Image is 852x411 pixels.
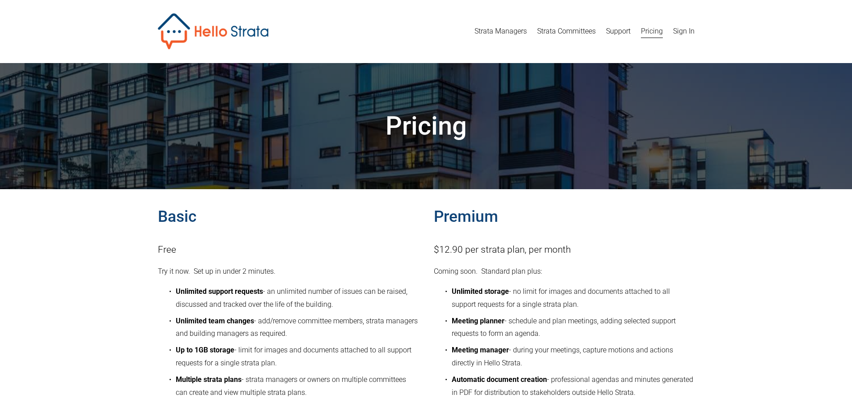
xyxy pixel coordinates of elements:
[606,24,631,38] a: Support
[452,375,547,384] strong: Automatic document creation
[434,206,695,227] h3: Premium
[641,24,663,38] a: Pricing
[158,206,419,227] h3: Basic
[176,375,242,384] strong: Multiple strata plans
[176,285,419,311] p: - an unlimited number of issues can be raised, discussed and tracked over the life of the building.
[158,265,419,278] p: Try it now. Set up in under 2 minutes.
[176,346,234,354] strong: Up to 1GB storage
[452,287,509,296] strong: Unlimited storage
[158,242,419,258] p: Free
[452,373,695,399] p: - professional agendas and minutes generated in PDF for distribution to stakeholders outside Hell...
[673,24,695,38] a: Sign In
[176,344,419,370] p: - limit for images and documents attached to all support requests for a single strata plan.
[176,315,419,341] p: - add/remove committee members, strata managers and building managers as required.
[452,344,695,370] p: - during your meetings, capture motions and actions directly in Hello Strata.
[434,265,695,278] p: Coming soon. Standard plan plus:
[176,373,419,399] p: - strata managers or owners on multiple committees can create and view multiple strata plans.
[537,24,596,38] a: Strata Committees
[452,317,504,325] strong: Meeting planner
[176,287,263,296] strong: Unlimited support requests
[452,346,509,354] strong: Meeting manager
[475,24,527,38] a: Strata Managers
[452,285,695,311] p: - no limit for images and documents attached to all support requests for a single strata plan.
[158,13,268,49] img: Hello Strata
[176,317,254,325] strong: Unlimited team changes
[434,242,695,258] p: $12.90 per strata plan, per month
[452,315,695,341] p: - schedule and plan meetings, adding selected support requests to form an agenda.
[158,110,695,142] h1: Pricing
